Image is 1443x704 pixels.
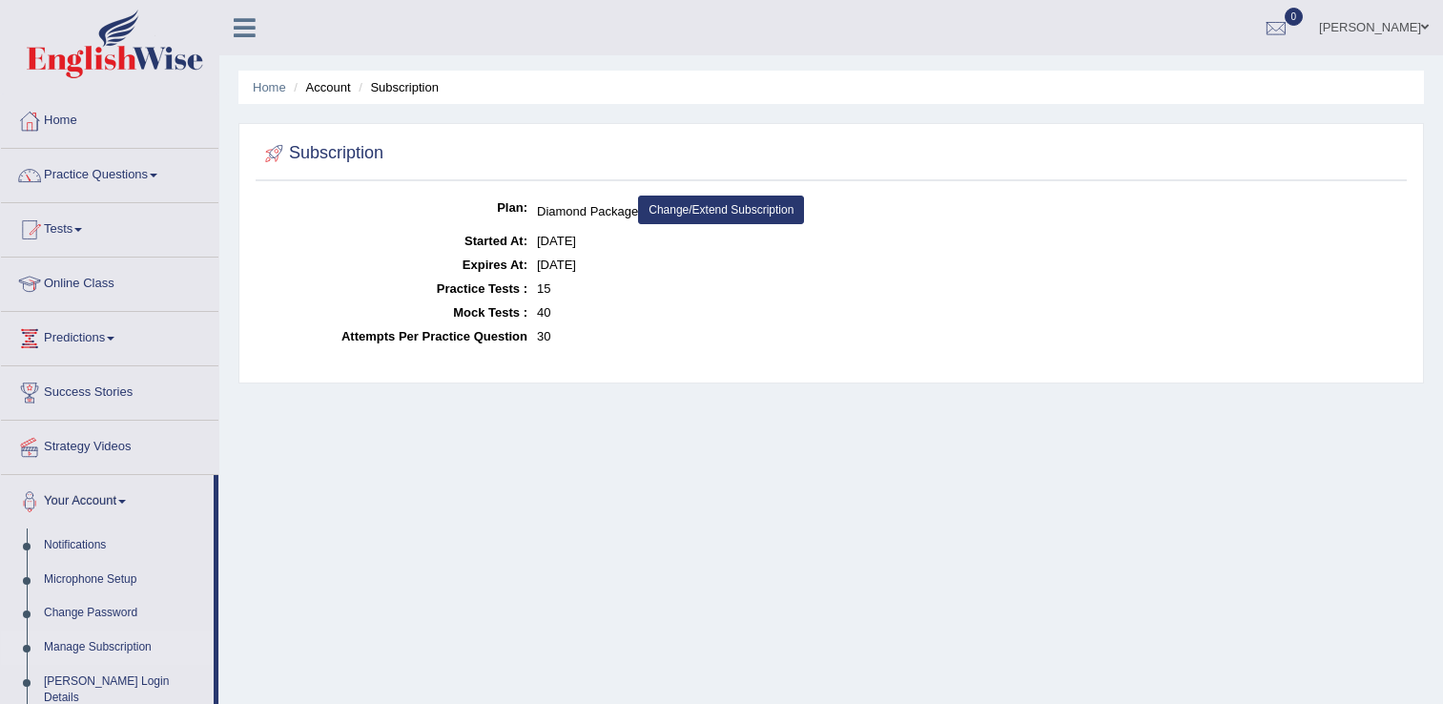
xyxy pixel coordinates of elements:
[260,300,527,324] dt: Mock Tests :
[537,300,1402,324] dd: 40
[1,366,218,414] a: Success Stories
[1,475,214,523] a: Your Account
[354,78,439,96] li: Subscription
[537,253,1402,277] dd: [DATE]
[35,528,214,563] a: Notifications
[638,196,804,224] a: Change/Extend Subscription
[289,78,350,96] li: Account
[1,258,218,305] a: Online Class
[537,277,1402,300] dd: 15
[260,196,527,219] dt: Plan:
[537,196,1402,229] dd: Diamond Package
[260,139,383,168] h2: Subscription
[260,324,527,348] dt: Attempts Per Practice Question
[35,563,214,597] a: Microphone Setup
[35,596,214,631] a: Change Password
[260,277,527,300] dt: Practice Tests :
[1285,8,1304,26] span: 0
[1,203,218,251] a: Tests
[1,149,218,197] a: Practice Questions
[537,229,1402,253] dd: [DATE]
[35,631,214,665] a: Manage Subscription
[1,421,218,468] a: Strategy Videos
[260,253,527,277] dt: Expires At:
[1,94,218,142] a: Home
[253,80,286,94] a: Home
[260,229,527,253] dt: Started At:
[537,324,1402,348] dd: 30
[1,312,218,360] a: Predictions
